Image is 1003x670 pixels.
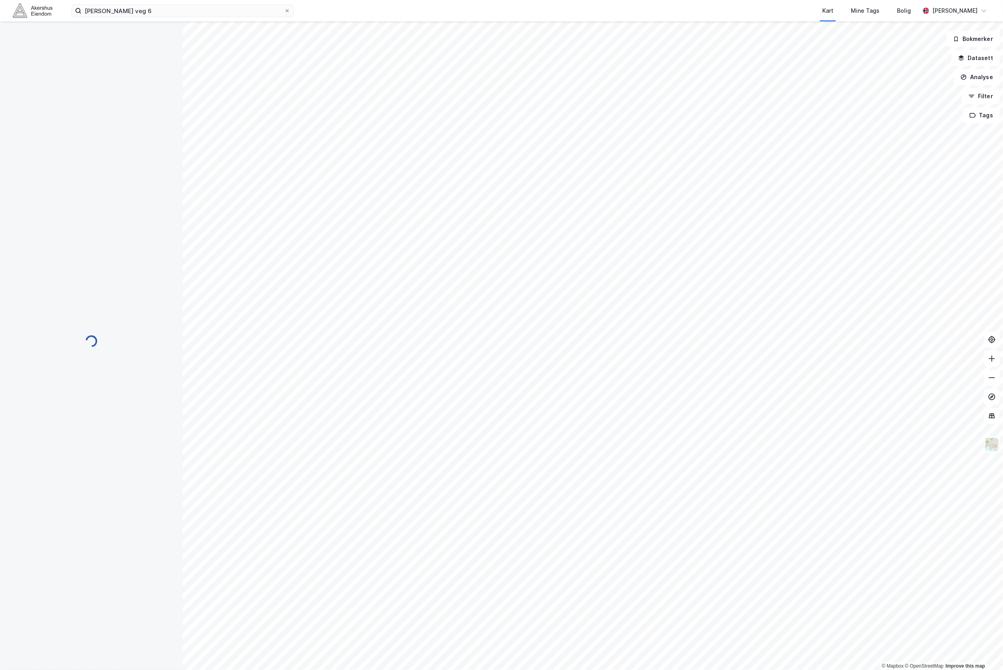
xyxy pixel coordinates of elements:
div: Bolig [897,6,911,16]
img: akershus-eiendom-logo.9091f326c980b4bce74ccdd9f866810c.svg [13,4,52,17]
div: [PERSON_NAME] [932,6,978,16]
a: OpenStreetMap [905,663,943,669]
img: Z [984,437,999,452]
input: Søk på adresse, matrikkel, gårdeiere, leietakere eller personer [81,5,284,17]
div: Kontrollprogram for chat [963,632,1003,670]
button: Tags [963,107,1000,123]
img: spinner.a6d8c91a73a9ac5275cf975e30b51cfb.svg [85,335,98,348]
div: Mine Tags [851,6,879,16]
button: Bokmerker [946,31,1000,47]
div: Kart [822,6,833,16]
iframe: Chat Widget [963,632,1003,670]
button: Filter [962,88,1000,104]
button: Analyse [954,69,1000,85]
button: Datasett [951,50,1000,66]
a: Improve this map [946,663,985,669]
a: Mapbox [882,663,904,669]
